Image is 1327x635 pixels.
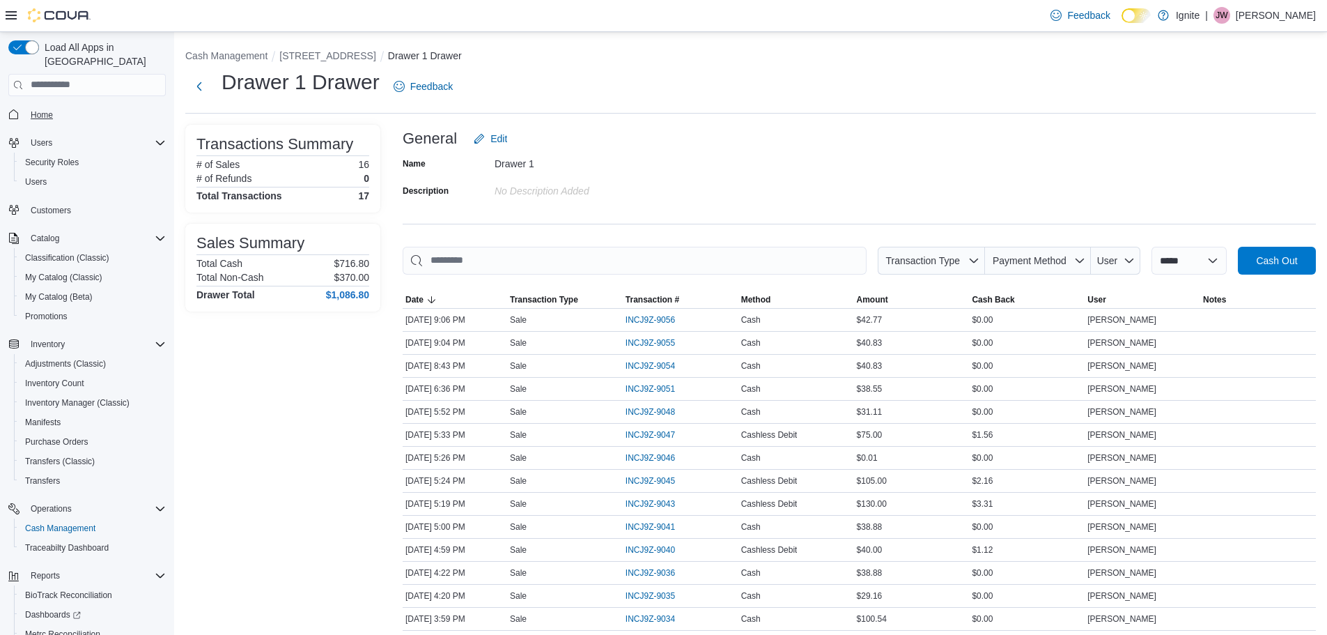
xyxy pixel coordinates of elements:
[1087,590,1156,602] span: [PERSON_NAME]
[20,375,90,392] a: Inventory Count
[969,381,1085,397] div: $0.00
[279,50,375,61] button: [STREET_ADDRESS]
[1256,254,1297,268] span: Cash Out
[510,294,578,305] span: Transaction Type
[3,200,171,220] button: Customers
[25,311,68,322] span: Promotions
[14,153,171,172] button: Security Roles
[196,235,304,252] h3: Sales Summary
[20,434,166,450] span: Purchase Orders
[626,452,675,464] span: INCJ9Z-9046
[388,72,458,100] a: Feedback
[857,544,883,556] span: $40.00
[403,565,507,581] div: [DATE] 4:22 PM
[20,414,66,431] a: Manifests
[403,185,449,197] label: Description
[20,355,166,372] span: Adjustments (Classic)
[510,613,527,625] p: Sale
[741,360,761,372] span: Cash
[857,567,883,579] span: $38.88
[14,172,171,192] button: Users
[20,375,166,392] span: Inventory Count
[626,496,689,512] button: INCJ9Z-9043
[1122,8,1151,23] input: Dark Mode
[626,427,689,443] button: INCJ9Z-9047
[741,452,761,464] span: Cash
[1097,255,1118,266] span: User
[14,432,171,452] button: Purchase Orders
[25,417,61,428] span: Manifests
[403,450,507,466] div: [DATE] 5:26 PM
[20,269,108,286] a: My Catalog (Classic)
[738,291,854,308] button: Method
[196,173,251,184] h6: # of Refunds
[510,383,527,395] p: Sale
[185,72,213,100] button: Next
[31,137,52,148] span: Users
[741,590,761,602] span: Cash
[626,335,689,351] button: INCJ9Z-9055
[969,588,1085,604] div: $0.00
[403,519,507,535] div: [DATE] 5:00 PM
[20,250,166,266] span: Classification (Classic)
[626,588,689,604] button: INCJ9Z-9035
[25,567,166,584] span: Reports
[25,397,130,408] span: Inventory Manager (Classic)
[626,544,675,556] span: INCJ9Z-9040
[31,233,59,244] span: Catalog
[20,606,86,623] a: Dashboards
[364,173,369,184] p: 0
[969,565,1085,581] div: $0.00
[1085,291,1200,308] button: User
[25,436,88,447] span: Purchase Orders
[20,250,115,266] a: Classification (Classic)
[25,500,77,517] button: Operations
[20,520,166,537] span: Cash Management
[403,335,507,351] div: [DATE] 9:04 PM
[14,605,171,625] a: Dashboards
[3,499,171,519] button: Operations
[969,450,1085,466] div: $0.00
[1087,544,1156,556] span: [PERSON_NAME]
[510,360,527,372] p: Sale
[857,429,883,441] span: $75.00
[857,406,883,418] span: $31.11
[25,336,70,353] button: Inventory
[1205,7,1208,24] p: |
[388,50,462,61] button: Drawer 1 Drawer
[741,314,761,326] span: Cash
[25,202,77,219] a: Customers
[25,230,166,247] span: Catalog
[3,105,171,125] button: Home
[626,450,689,466] button: INCJ9Z-9046
[969,312,1085,328] div: $0.00
[1087,475,1156,487] span: [PERSON_NAME]
[510,314,527,326] p: Sale
[14,248,171,268] button: Classification (Classic)
[14,268,171,287] button: My Catalog (Classic)
[39,40,166,68] span: Load All Apps in [GEOGRAPHIC_DATA]
[857,360,883,372] span: $40.83
[510,521,527,533] p: Sale
[854,291,970,308] button: Amount
[857,314,883,326] span: $42.77
[25,107,59,123] a: Home
[857,294,888,305] span: Amount
[1087,383,1156,395] span: [PERSON_NAME]
[403,358,507,374] div: [DATE] 8:43 PM
[741,294,771,305] span: Method
[25,523,95,534] span: Cash Management
[507,291,623,308] button: Transaction Type
[993,255,1066,266] span: Payment Method
[358,190,369,201] h4: 17
[3,566,171,586] button: Reports
[495,180,681,197] div: No Description added
[20,395,135,411] a: Inventory Manager (Classic)
[510,452,527,464] p: Sale
[20,453,100,470] a: Transfers (Classic)
[25,590,112,601] span: BioTrack Reconciliation
[1091,247,1140,275] button: User
[626,498,675,510] span: INCJ9Z-9043
[410,79,453,93] span: Feedback
[3,335,171,354] button: Inventory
